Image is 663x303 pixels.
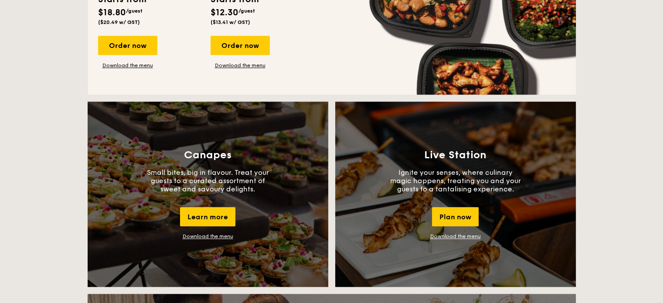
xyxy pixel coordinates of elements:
[98,7,126,18] span: $18.80
[430,233,481,239] a: Download the menu
[98,62,157,69] a: Download the menu
[424,149,486,161] h3: Live Station
[180,207,235,226] div: Learn more
[211,19,250,25] span: ($13.41 w/ GST)
[238,8,255,14] span: /guest
[143,168,273,193] p: Small bites, big in flavour. Treat your guests to a curated assortment of sweet and savoury delig...
[183,233,233,239] a: Download the menu
[211,7,238,18] span: $12.30
[98,19,140,25] span: ($20.49 w/ GST)
[98,36,157,55] div: Order now
[126,8,143,14] span: /guest
[184,149,231,161] h3: Canapes
[432,207,479,226] div: Plan now
[211,36,270,55] div: Order now
[390,168,521,193] p: Ignite your senses, where culinary magic happens, treating you and your guests to a tantalising e...
[211,62,270,69] a: Download the menu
